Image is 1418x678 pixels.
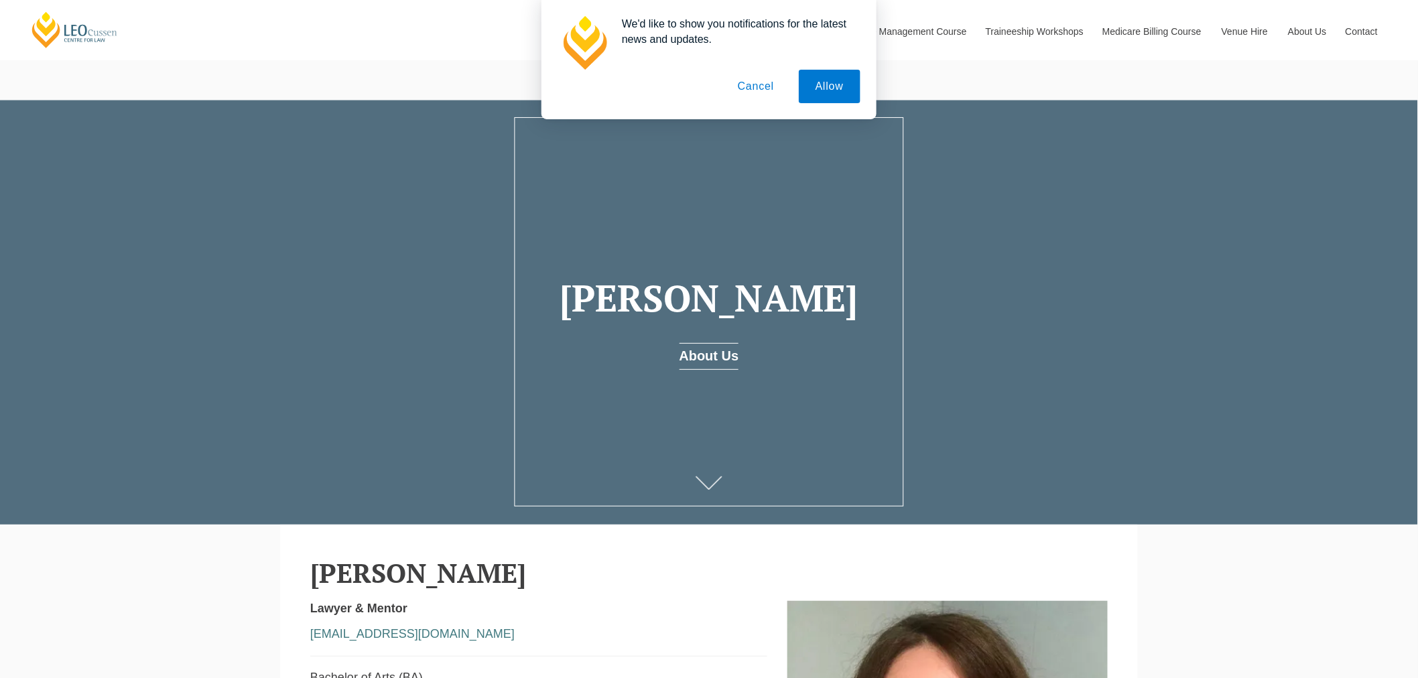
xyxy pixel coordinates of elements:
[558,16,611,70] img: notification icon
[310,602,407,615] strong: Lawyer & Mentor
[310,627,515,640] a: [EMAIL_ADDRESS][DOMAIN_NAME]
[680,343,739,370] a: About Us
[799,70,860,103] button: Allow
[721,70,791,103] button: Cancel
[539,278,879,319] h1: [PERSON_NAME]
[310,558,1108,588] h2: [PERSON_NAME]
[611,16,860,47] div: We'd like to show you notifications for the latest news and updates.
